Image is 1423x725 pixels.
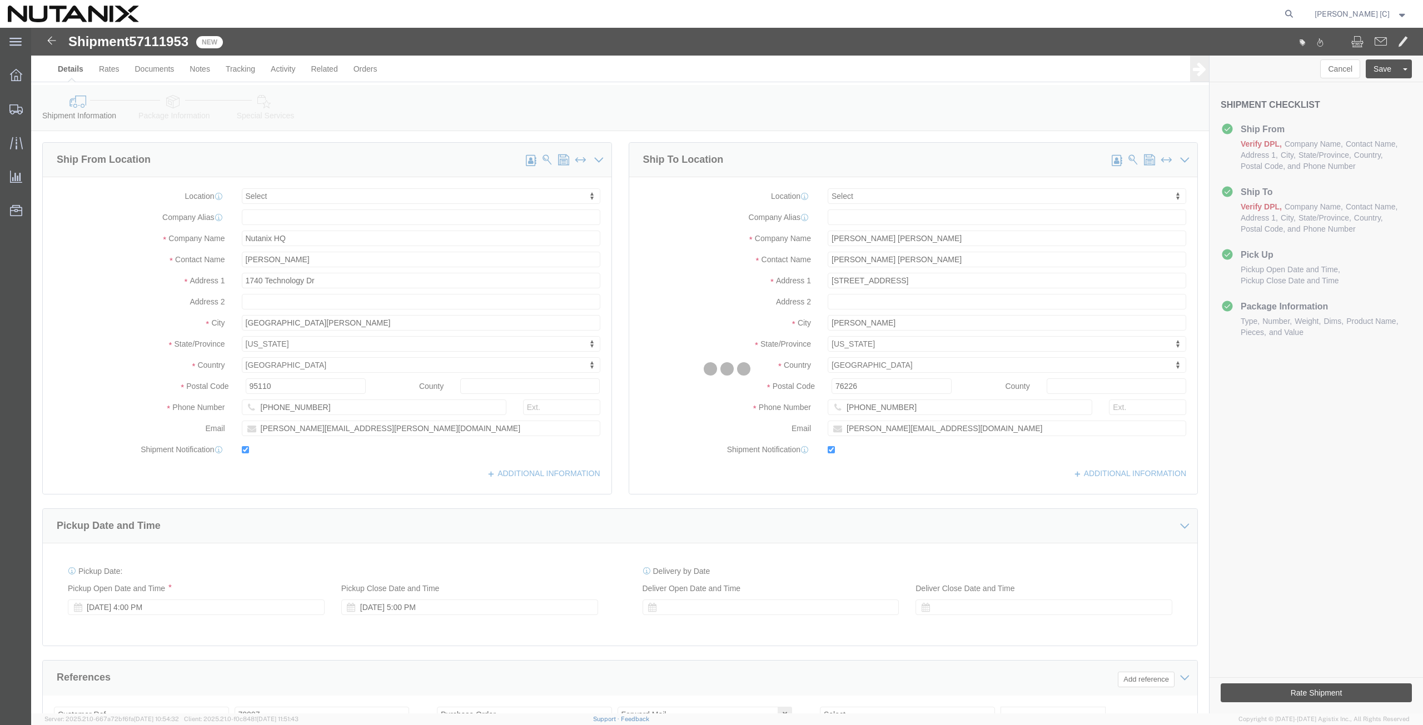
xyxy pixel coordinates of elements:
span: Copyright © [DATE]-[DATE] Agistix Inc., All Rights Reserved [1238,714,1410,724]
span: Arthur Campos [C] [1315,8,1390,20]
a: Feedback [621,716,649,722]
img: logo [8,6,139,22]
a: Support [593,716,621,722]
span: [DATE] 11:51:43 [257,716,298,722]
span: Server: 2025.21.0-667a72bf6fa [44,716,179,722]
span: [DATE] 10:54:32 [134,716,179,722]
button: [PERSON_NAME] [C] [1314,7,1408,21]
span: Client: 2025.21.0-f0c8481 [184,716,298,722]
